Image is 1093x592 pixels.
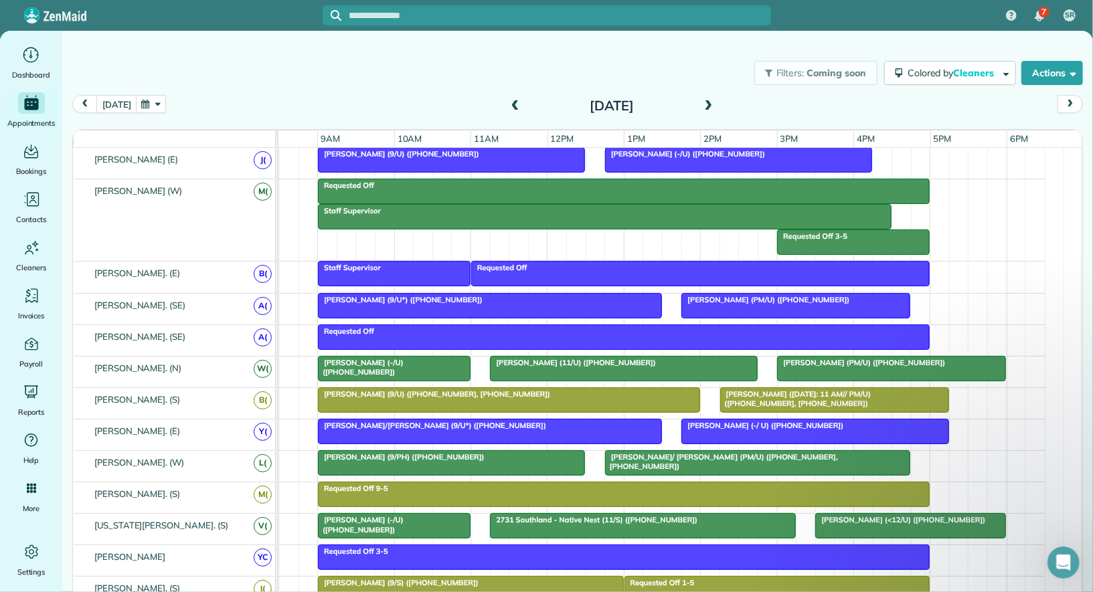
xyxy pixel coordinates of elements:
[5,189,57,226] a: Contacts
[317,484,389,493] span: Requested Off 9-5
[489,515,698,524] span: 2731 Southland - Native Nest (11/S) ([PHONE_NUMBER])
[471,263,528,272] span: Requested Off
[254,391,272,409] span: B(
[5,333,57,371] a: Payroll
[92,425,183,436] span: [PERSON_NAME]. (E)
[1041,7,1046,17] span: 7
[92,520,231,530] span: [US_STATE][PERSON_NAME]. (S)
[604,452,838,471] span: [PERSON_NAME]/ [PERSON_NAME] (PM/U) ([PHONE_NUMBER], [PHONE_NUMBER])
[471,133,501,144] span: 11am
[908,67,999,79] span: Colored by
[778,133,801,144] span: 3pm
[7,116,56,130] span: Appointments
[18,405,45,419] span: Reports
[317,358,404,377] span: [PERSON_NAME] (-/U) ([PHONE_NUMBER])
[96,95,137,113] button: [DATE]
[92,363,184,373] span: [PERSON_NAME]. (N)
[317,263,382,272] span: Staff Supervisor
[254,328,272,347] span: A(
[254,360,272,378] span: W(
[528,98,695,113] h2: [DATE]
[23,502,39,515] span: More
[92,394,183,405] span: [PERSON_NAME]. (S)
[5,285,57,322] a: Invoices
[5,237,57,274] a: Cleaners
[1021,61,1083,85] button: Actions
[317,421,547,430] span: [PERSON_NAME]/[PERSON_NAME] (9/U*) ([PHONE_NUMBER])
[254,265,272,283] span: B(
[776,67,805,79] span: Filters:
[884,61,1016,85] button: Colored byCleaners
[92,185,185,196] span: [PERSON_NAME] (W)
[19,357,44,371] span: Payroll
[92,457,187,468] span: [PERSON_NAME]. (W)
[92,331,188,342] span: [PERSON_NAME]. (SE)
[331,10,341,21] svg: Focus search
[317,547,389,556] span: Requested Off 3-5
[254,423,272,441] span: Y(
[1065,10,1074,21] span: SR
[317,206,382,215] span: Staff Supervisor
[5,541,57,579] a: Settings
[92,300,188,310] span: [PERSON_NAME]. (SE)
[317,389,551,399] span: [PERSON_NAME] (9/U) ([PHONE_NUMBER], [PHONE_NUMBER])
[92,551,169,562] span: [PERSON_NAME]
[624,133,648,144] span: 1pm
[954,67,997,79] span: Cleaners
[317,149,480,159] span: [PERSON_NAME] (9/U) ([PHONE_NUMBER])
[17,565,46,579] span: Settings
[395,133,425,144] span: 10am
[624,578,695,587] span: Requested Off 1-5
[12,68,50,82] span: Dashboard
[5,429,57,467] a: Help
[254,486,272,504] span: M(
[317,578,479,587] span: [PERSON_NAME] (9/S) ([PHONE_NUMBER])
[1007,133,1031,144] span: 6pm
[254,297,272,315] span: A(
[317,326,375,336] span: Requested Off
[5,381,57,419] a: Reports
[5,140,57,178] a: Bookings
[854,133,877,144] span: 4pm
[489,358,656,367] span: [PERSON_NAME] (11/U) ([PHONE_NUMBER])
[807,67,867,79] span: Coming soon
[815,515,986,524] span: [PERSON_NAME] (<12/U) ([PHONE_NUMBER])
[323,10,341,21] button: Focus search
[72,95,98,113] button: prev
[16,213,46,226] span: Contacts
[317,515,404,534] span: [PERSON_NAME] (-/U) ([PHONE_NUMBER])
[254,151,272,169] span: J(
[318,133,343,144] span: 9am
[16,165,47,178] span: Bookings
[254,454,272,472] span: L(
[5,92,57,130] a: Appointments
[701,133,724,144] span: 2pm
[23,454,39,467] span: Help
[5,44,57,82] a: Dashboard
[776,231,848,241] span: Requested Off 3-5
[92,268,183,278] span: [PERSON_NAME]. (E)
[1058,95,1083,113] button: next
[16,261,46,274] span: Cleaners
[254,183,272,201] span: M(
[317,295,483,304] span: [PERSON_NAME] (9/U*) ([PHONE_NUMBER])
[317,452,485,462] span: [PERSON_NAME] (9/PH) ([PHONE_NUMBER])
[720,389,871,408] span: [PERSON_NAME] ([DATE]: 11 AM// PM/U) ([PHONE_NUMBER], [PHONE_NUMBER])
[776,358,946,367] span: [PERSON_NAME] (PM/U) ([PHONE_NUMBER])
[548,133,577,144] span: 12pm
[681,295,850,304] span: [PERSON_NAME] (PM/U) ([PHONE_NUMBER])
[92,488,183,499] span: [PERSON_NAME]. (S)
[254,549,272,567] span: YC
[931,133,954,144] span: 5pm
[1025,1,1054,31] div: 7 unread notifications
[681,421,844,430] span: [PERSON_NAME] (-/ U) ([PHONE_NUMBER])
[92,154,181,165] span: [PERSON_NAME] (E)
[1047,547,1080,579] iframe: Intercom live chat
[254,517,272,535] span: V(
[317,181,375,190] span: Requested Off
[604,149,766,159] span: [PERSON_NAME] (-/U) ([PHONE_NUMBER])
[18,309,45,322] span: Invoices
